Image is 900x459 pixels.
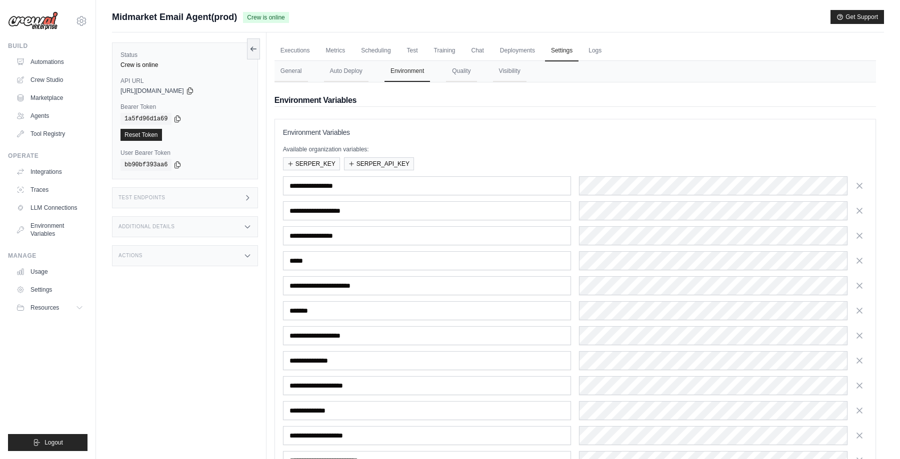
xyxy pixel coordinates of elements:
a: Traces [12,182,87,198]
h3: Additional Details [118,224,174,230]
a: LLM Connections [12,200,87,216]
a: Agents [12,108,87,124]
p: Available organization variables: [283,145,867,153]
label: User Bearer Token [120,149,249,157]
a: Settings [12,282,87,298]
span: Logout [44,439,63,447]
a: Deployments [494,40,541,61]
nav: Tabs [274,61,876,82]
div: Crew is online [120,61,249,69]
button: Auto Deploy [324,61,368,82]
h3: Test Endpoints [118,195,165,201]
code: bb90bf393aa6 [120,159,171,171]
code: 1a5fd96d1a69 [120,113,171,125]
button: SERPER_KEY [283,157,340,170]
a: Automations [12,54,87,70]
a: Usage [12,264,87,280]
label: Bearer Token [120,103,249,111]
button: Environment [384,61,430,82]
img: Logo [8,11,58,30]
a: Crew Studio [12,72,87,88]
a: Logs [582,40,607,61]
div: Build [8,42,87,50]
label: Status [120,51,249,59]
span: [URL][DOMAIN_NAME] [120,87,184,95]
a: Training [428,40,461,61]
a: Scheduling [355,40,396,61]
button: Visibility [493,61,526,82]
h3: Environment Variables [283,127,867,137]
button: Resources [12,300,87,316]
a: Environment Variables [12,218,87,242]
div: Operate [8,152,87,160]
span: Crew is online [243,12,288,23]
a: Reset Token [120,129,162,141]
div: Manage [8,252,87,260]
a: Metrics [320,40,351,61]
span: Midmarket Email Agent(prod) [112,10,237,24]
button: SERPER_API_KEY [344,157,414,170]
button: Logout [8,434,87,451]
button: Get Support [830,10,884,24]
a: Tool Registry [12,126,87,142]
span: Resources [30,304,59,312]
a: Test [401,40,424,61]
a: Chat [465,40,490,61]
a: Marketplace [12,90,87,106]
button: Quality [446,61,476,82]
h3: Actions [118,253,142,259]
a: Integrations [12,164,87,180]
a: Settings [545,40,578,61]
button: General [274,61,308,82]
h2: Environment Variables [274,94,876,106]
label: API URL [120,77,249,85]
a: Executions [274,40,316,61]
